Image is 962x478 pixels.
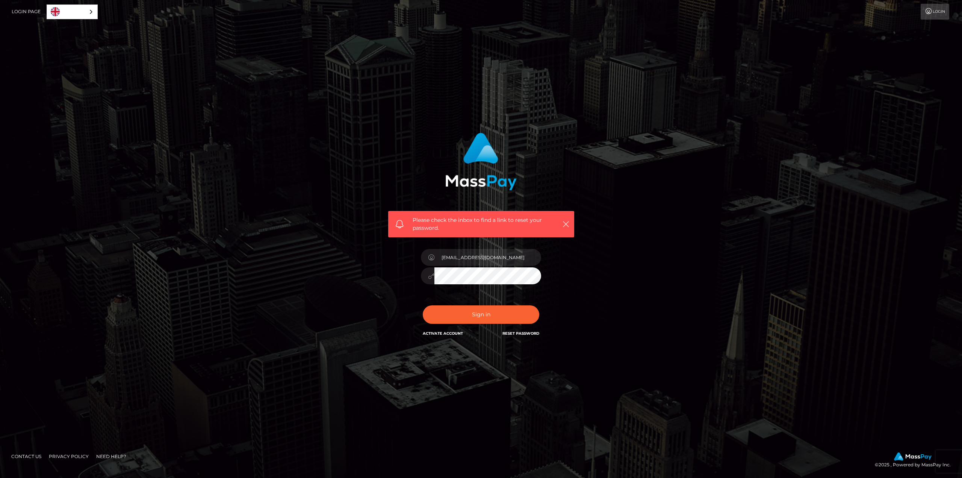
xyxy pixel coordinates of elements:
div: © 2025 , Powered by MassPay Inc. [875,452,956,469]
button: Sign in [423,305,539,324]
a: Contact Us [8,451,44,462]
div: Language [47,5,98,19]
img: MassPay [894,452,932,461]
a: Reset Password [502,331,539,336]
input: E-mail... [434,249,541,266]
a: Login [921,4,949,20]
a: Login Page [12,4,41,20]
aside: Language selected: English [47,5,98,19]
a: Activate Account [423,331,463,336]
a: English [47,5,97,19]
img: MassPay Login [445,133,517,190]
span: Please check the inbox to find a link to reset your password. [413,216,550,232]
